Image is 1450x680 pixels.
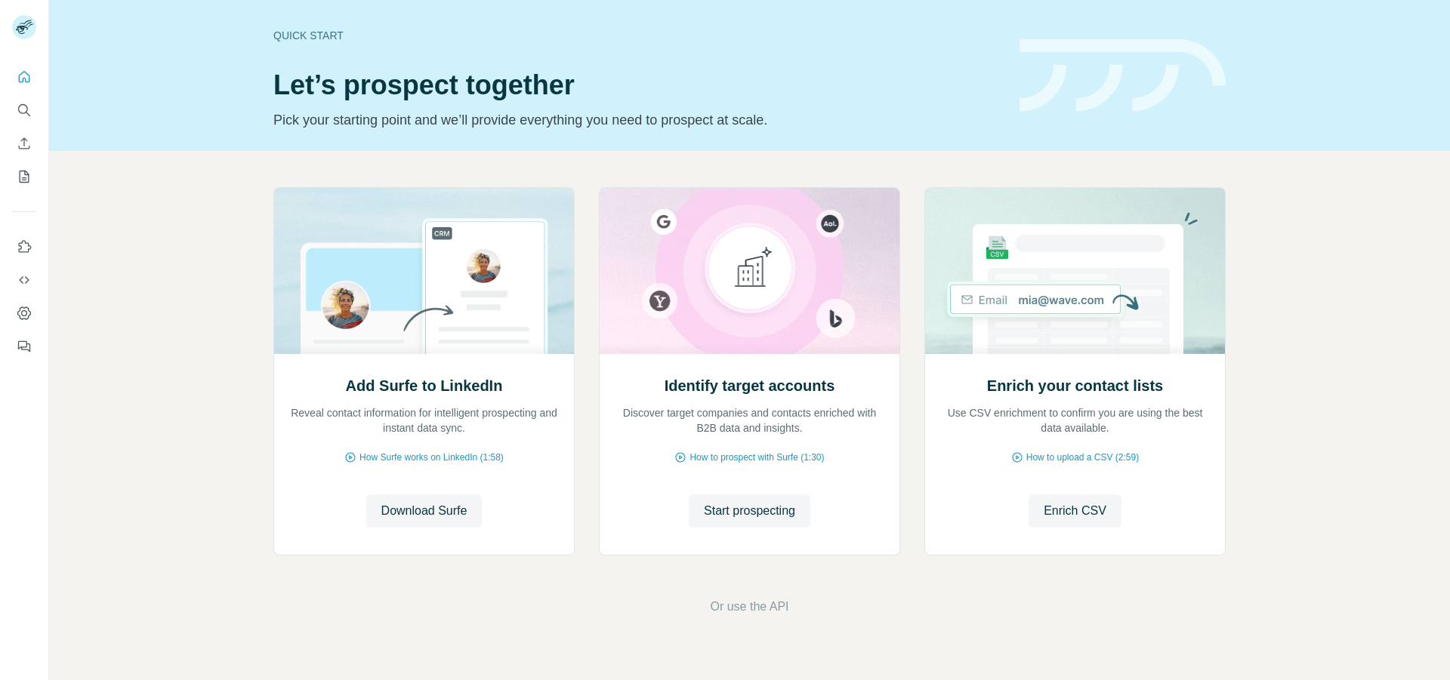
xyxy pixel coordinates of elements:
img: Add Surfe to LinkedIn [273,188,575,354]
p: Pick your starting point and we’ll provide everything you need to prospect at scale. [273,109,1001,131]
span: How Surfe works on LinkedIn (1:58) [359,451,504,464]
img: Identify target accounts [599,188,900,354]
p: Use CSV enrichment to confirm you are using the best data available. [940,405,1210,435]
p: Reveal contact information for intelligent prospecting and instant data sync. [289,405,559,435]
p: Discover target companies and contacts enriched with B2B data and insights. [615,405,884,435]
button: Use Surfe on LinkedIn [12,233,36,260]
span: How to upload a CSV (2:59) [1026,451,1139,464]
button: Download Surfe [366,494,483,528]
button: Or use the API [710,598,788,616]
button: Quick start [12,63,36,91]
img: banner [1020,39,1226,112]
button: Use Surfe API [12,266,36,294]
button: Feedback [12,333,36,360]
span: How to prospect with Surfe (1:30) [690,451,824,464]
img: Enrich your contact lists [924,188,1226,354]
button: Dashboard [12,300,36,327]
h2: Identify target accounts [665,375,835,396]
div: Quick start [273,28,1001,43]
button: My lists [12,163,36,190]
button: Start prospecting [689,494,810,528]
h2: Add Surfe to LinkedIn [346,375,503,396]
button: Enrich CSV [1029,494,1121,528]
span: Download Surfe [381,502,467,520]
h2: Enrich your contact lists [987,375,1163,396]
button: Search [12,97,36,124]
span: Enrich CSV [1044,502,1106,520]
span: Start prospecting [704,502,795,520]
h1: Let’s prospect together [273,70,1001,100]
button: Enrich CSV [12,130,36,157]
